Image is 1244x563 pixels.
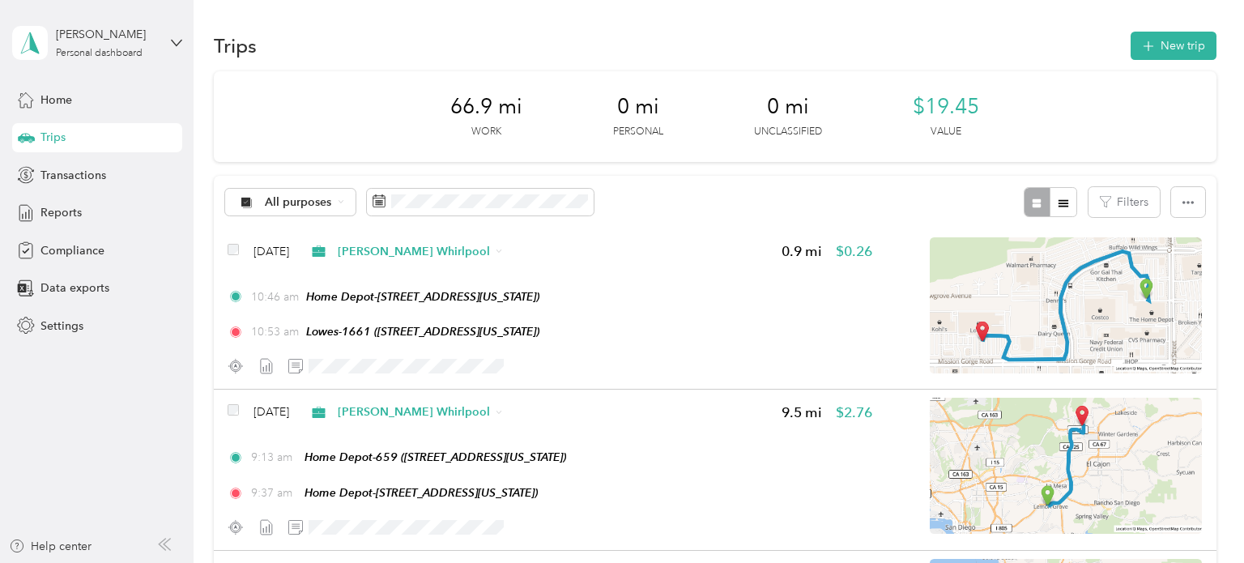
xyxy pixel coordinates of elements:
[40,129,66,146] span: Trips
[40,167,106,184] span: Transactions
[253,403,289,420] span: [DATE]
[253,243,289,260] span: [DATE]
[471,125,501,139] p: Work
[214,37,257,54] h1: Trips
[1088,187,1160,217] button: Filters
[251,484,297,501] span: 9:37 am
[913,94,979,120] span: $19.45
[338,403,490,420] span: [PERSON_NAME] Whirlpool
[40,318,83,335] span: Settings
[836,403,872,423] span: $2.76
[613,125,663,139] p: Personal
[306,290,539,303] span: Home Depot-[STREET_ADDRESS][US_STATE])
[930,398,1202,534] img: minimap
[931,125,961,139] p: Value
[305,450,566,463] span: Home Depot-659 ([STREET_ADDRESS][US_STATE])
[836,241,872,262] span: $0.26
[754,125,822,139] p: Unclassified
[40,204,82,221] span: Reports
[56,49,143,58] div: Personal dashboard
[265,197,332,208] span: All purposes
[1131,32,1216,60] button: New trip
[450,94,522,120] span: 66.9 mi
[305,486,538,499] span: Home Depot-[STREET_ADDRESS][US_STATE])
[338,243,490,260] span: [PERSON_NAME] Whirlpool
[767,94,809,120] span: 0 mi
[56,26,157,43] div: [PERSON_NAME]
[617,94,659,120] span: 0 mi
[40,279,109,296] span: Data exports
[40,242,104,259] span: Compliance
[782,403,822,423] span: 9.5 mi
[9,538,92,555] button: Help center
[782,241,822,262] span: 0.9 mi
[930,237,1202,373] img: minimap
[306,325,539,338] span: Lowes-1661 ([STREET_ADDRESS][US_STATE])
[40,92,72,109] span: Home
[251,288,299,305] span: 10:46 am
[251,323,299,340] span: 10:53 am
[1153,472,1244,563] iframe: Everlance-gr Chat Button Frame
[251,449,297,466] span: 9:13 am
